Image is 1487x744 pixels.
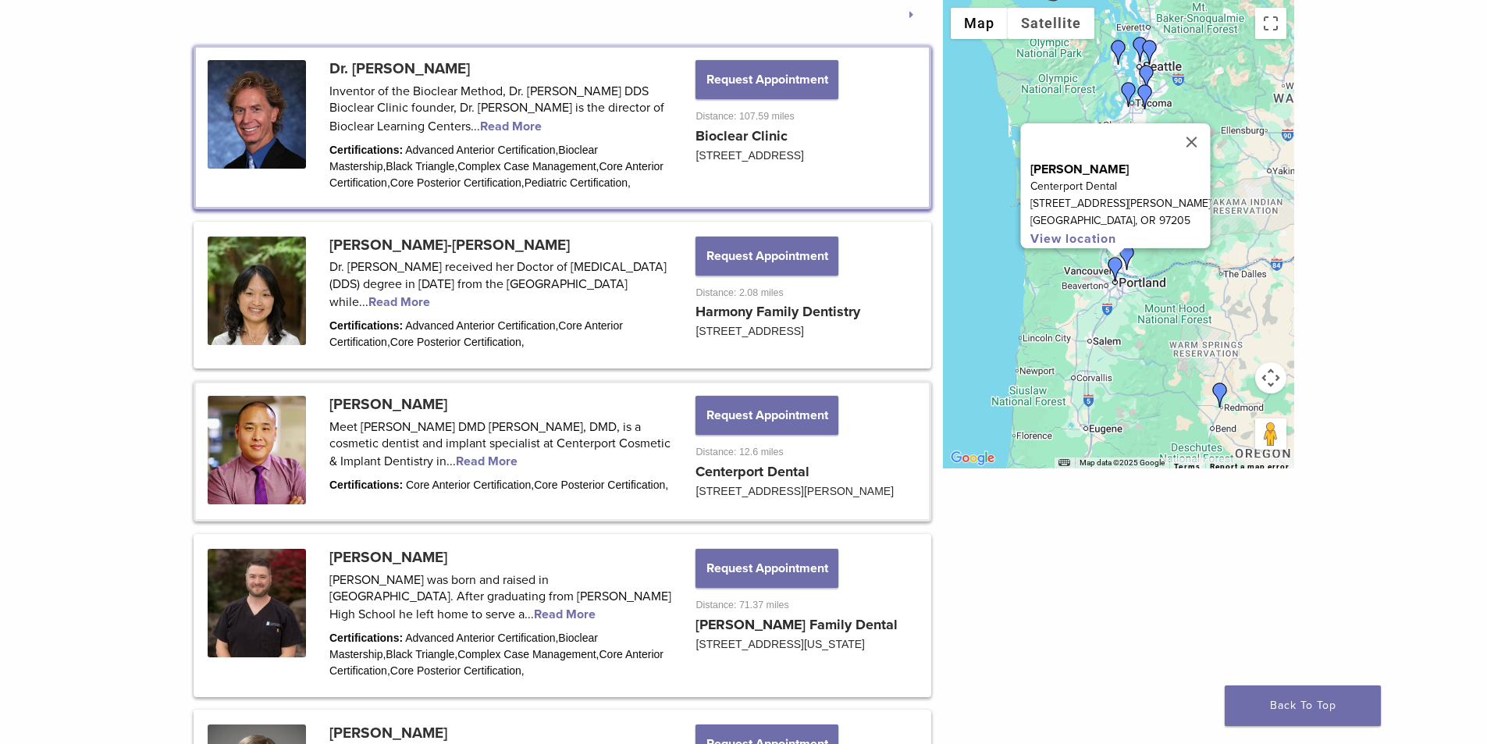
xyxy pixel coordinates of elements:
[1172,123,1210,161] button: Close
[1137,40,1162,65] div: Dr. James Rosenwald
[1255,418,1286,450] button: Drag Pegman onto the map to open Street View
[1030,231,1115,247] a: View location
[1080,458,1165,467] span: Map data ©2025 Google
[1133,84,1158,109] div: Dr. Chelsea Momany
[1225,685,1381,726] a: Back To Top
[1174,462,1201,472] a: Terms (opens in new tab)
[1208,383,1233,408] div: Dr. Scott Rooker
[1030,195,1210,212] p: [STREET_ADDRESS][PERSON_NAME]
[1030,161,1210,178] p: [PERSON_NAME]
[1030,212,1210,230] p: [GEOGRAPHIC_DATA], OR 97205
[1134,65,1159,90] div: Dr. Amrita Majumdar
[1255,362,1286,393] button: Map camera controls
[1115,245,1140,270] div: Dr. Julie Chung-Ah Jang
[695,396,838,435] button: Request Appointment
[695,60,838,99] button: Request Appointment
[1128,37,1153,62] div: Dr. Charles Wallace
[1210,462,1290,471] a: Report a map error
[1103,257,1128,282] div: Benjamin Wang
[695,237,838,276] button: Request Appointment
[1008,8,1094,39] button: Show satellite imagery
[1030,178,1210,195] p: Centerport Dental
[947,448,998,468] img: Google
[1255,8,1286,39] button: Toggle fullscreen view
[947,448,998,468] a: Open this area in Google Maps (opens a new window)
[1116,82,1141,107] div: Dr. David Clark
[1058,457,1069,468] button: Keyboard shortcuts
[695,549,838,588] button: Request Appointment
[1106,40,1131,65] div: Dr. Rose Holdren
[951,8,1008,39] button: Show street map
